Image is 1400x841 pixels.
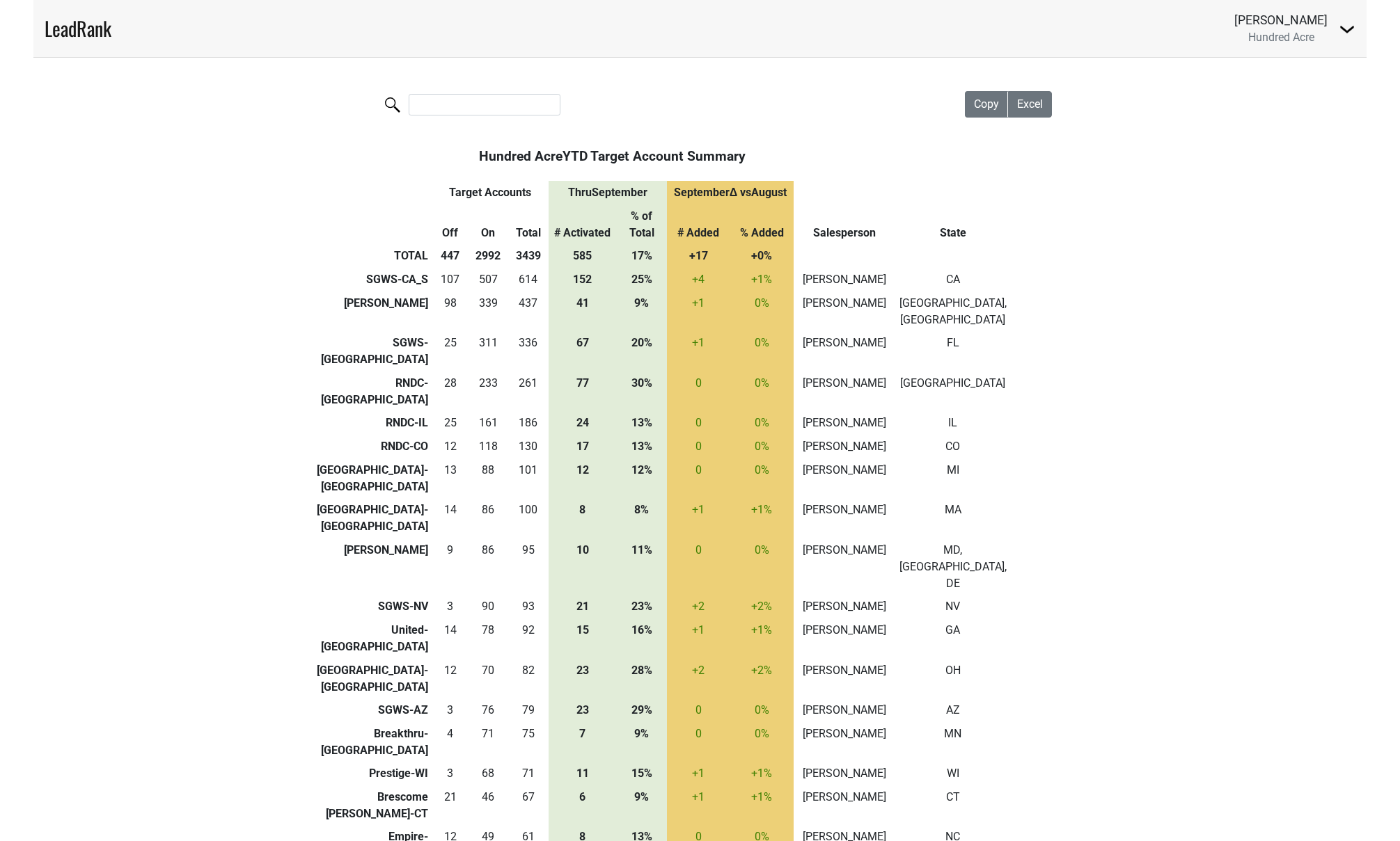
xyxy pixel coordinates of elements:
td: 28 [432,371,469,412]
td: [PERSON_NAME] [794,722,896,762]
td: [PERSON_NAME] [314,538,432,595]
td: [PERSON_NAME] [794,762,896,785]
td: 95 [508,538,549,595]
td: 75 [508,722,549,762]
td: 71 [508,762,549,785]
td: [PERSON_NAME] [794,412,896,435]
td: 67 [508,785,549,826]
td: 100 [508,498,549,538]
td: [GEOGRAPHIC_DATA]-[GEOGRAPHIC_DATA] [314,659,432,699]
span: Excel [1017,97,1043,111]
td: 86 [469,498,508,538]
button: Copy [965,91,1009,118]
td: [GEOGRAPHIC_DATA] [896,371,1010,412]
td: 86 [469,538,508,595]
td: 614 [508,268,549,291]
td: OH [896,659,1010,699]
td: FL [896,331,1010,371]
td: 507 [469,268,508,291]
th: Off: activate to sort column ascending [432,205,469,245]
td: MD, [GEOGRAPHIC_DATA], DE [896,538,1010,595]
td: [PERSON_NAME] [314,291,432,332]
td: MN [896,722,1010,762]
td: 25 [432,331,469,371]
td: 161 [469,412,508,435]
td: 3 [432,762,469,785]
td: 13 [432,458,469,499]
div: [PERSON_NAME] [1234,11,1328,29]
td: 78 [469,618,508,659]
th: Thru September [549,181,667,205]
th: Target Accounts [432,181,549,205]
th: +17 [667,245,730,269]
td: CA [896,268,1010,291]
td: RNDC-CO [314,435,432,458]
td: [PERSON_NAME] [794,291,896,332]
td: CO [896,435,1010,458]
td: 339 [469,291,508,332]
td: 25 [432,412,469,435]
th: Total: activate to sort column ascending [508,205,549,245]
th: Hundred Acre YTD Target Account Summary [432,132,794,181]
th: &nbsp;: activate to sort column ascending [314,132,432,181]
td: [PERSON_NAME] [794,698,896,722]
th: Salesperson: activate to sort column ascending [794,205,896,245]
td: AZ [896,698,1010,722]
th: % of Total: activate to sort column ascending [617,205,667,245]
th: # Added: activate to sort column ascending [667,205,730,245]
td: IL [896,412,1010,435]
td: 261 [508,371,549,412]
td: 82 [508,659,549,699]
td: Breakthru-[GEOGRAPHIC_DATA] [314,722,432,762]
td: 88 [469,458,508,499]
td: MI [896,458,1010,499]
td: [PERSON_NAME] [794,371,896,412]
th: 447 [432,245,469,269]
td: [PERSON_NAME] [794,618,896,659]
td: [PERSON_NAME] [794,538,896,595]
td: 90 [469,595,508,619]
img: Dropdown Menu [1339,21,1355,38]
a: LeadRank [45,14,111,43]
th: +0% [730,245,794,269]
td: [PERSON_NAME] [794,435,896,458]
td: 186 [508,412,549,435]
td: 118 [469,435,508,458]
td: 4 [432,722,469,762]
td: [GEOGRAPHIC_DATA], [GEOGRAPHIC_DATA] [896,291,1010,332]
td: 130 [508,435,549,458]
span: Hundred Acre [1248,31,1314,44]
td: 76 [469,698,508,722]
td: 9 [432,538,469,595]
td: 98 [432,291,469,332]
td: [PERSON_NAME] [794,268,896,291]
td: MA [896,498,1010,538]
td: [PERSON_NAME] [794,595,896,619]
td: 92 [508,618,549,659]
td: 14 [432,618,469,659]
span: Copy [974,97,999,111]
td: 71 [469,722,508,762]
th: 2992 [469,245,508,269]
td: 107 [432,268,469,291]
td: 14 [432,498,469,538]
td: 437 [508,291,549,332]
td: GA [896,618,1010,659]
td: 3 [432,595,469,619]
td: 21 [432,785,469,826]
td: 12 [432,659,469,699]
td: Prestige-WI [314,762,432,785]
td: 46 [469,785,508,826]
td: 12 [432,435,469,458]
td: WI [896,762,1010,785]
th: State: activate to sort column ascending [896,205,1010,245]
td: 101 [508,458,549,499]
td: [PERSON_NAME] [794,498,896,538]
td: [PERSON_NAME] [794,785,896,826]
td: RNDC-[GEOGRAPHIC_DATA] [314,371,432,412]
td: 68 [469,762,508,785]
td: 233 [469,371,508,412]
button: Excel [1008,91,1052,118]
th: 3439 [508,245,549,269]
td: 93 [508,595,549,619]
